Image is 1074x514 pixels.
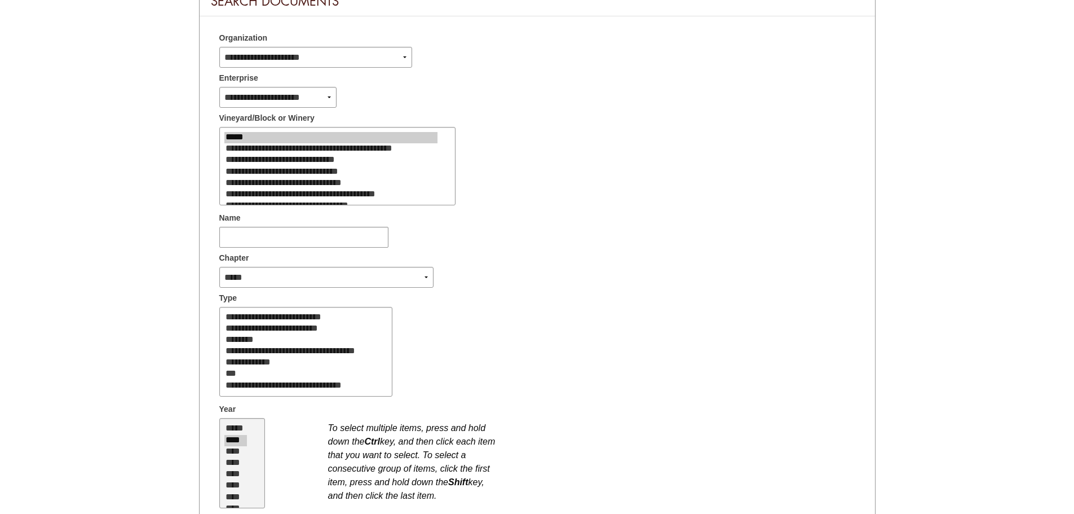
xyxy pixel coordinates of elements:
[219,72,258,84] span: Enterprise
[448,477,469,487] b: Shift
[219,32,268,44] span: Organization
[328,416,497,503] div: To select multiple items, press and hold down the key, and then click each item that you want to ...
[219,403,236,415] span: Year
[219,112,315,124] span: Vineyard/Block or Winery
[364,437,380,446] b: Ctrl
[219,292,237,304] span: Type
[219,212,241,224] span: Name
[219,252,249,264] span: Chapter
